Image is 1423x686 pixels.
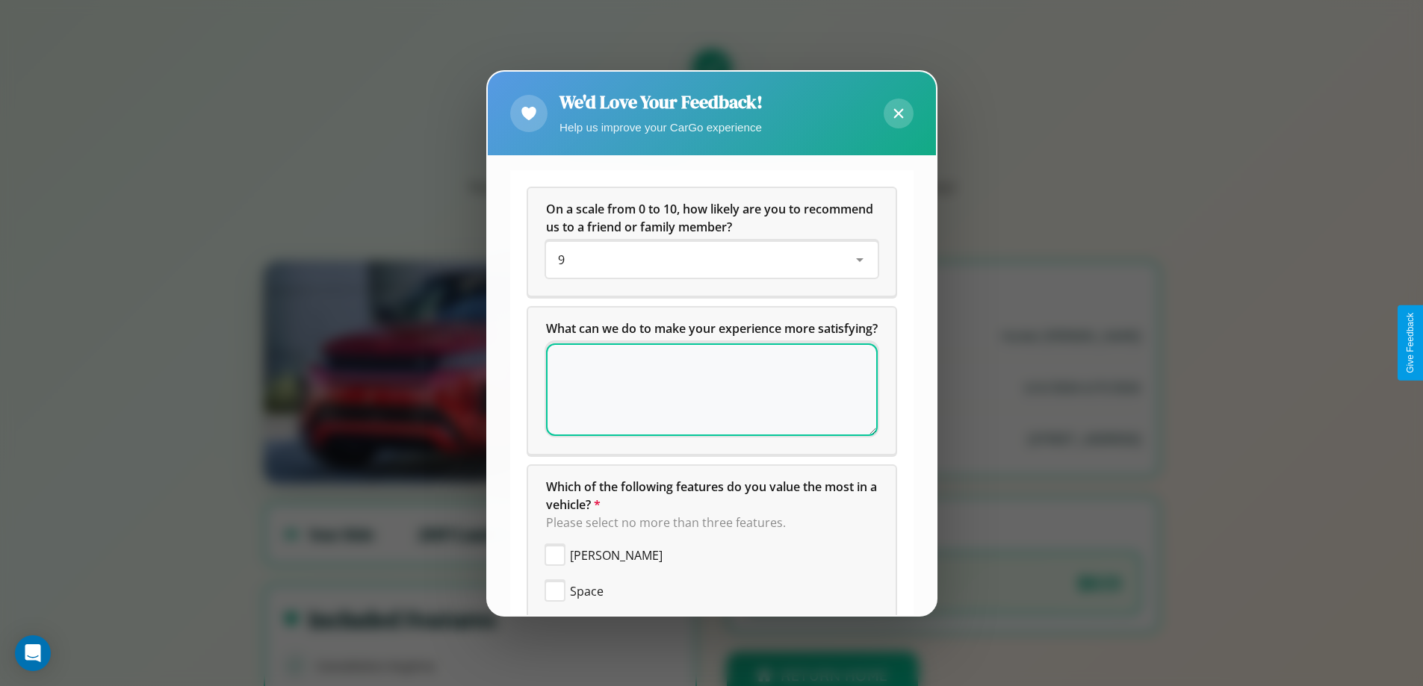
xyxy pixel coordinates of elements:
span: On a scale from 0 to 10, how likely are you to recommend us to a friend or family member? [546,201,876,235]
div: On a scale from 0 to 10, how likely are you to recommend us to a friend or family member? [546,242,878,278]
div: Give Feedback [1405,313,1416,373]
h2: We'd Love Your Feedback! [559,90,763,114]
p: Help us improve your CarGo experience [559,117,763,137]
span: Which of the following features do you value the most in a vehicle? [546,478,880,513]
span: 9 [558,252,565,268]
div: Open Intercom Messenger [15,635,51,671]
div: On a scale from 0 to 10, how likely are you to recommend us to a friend or family member? [528,188,896,296]
h5: On a scale from 0 to 10, how likely are you to recommend us to a friend or family member? [546,200,878,236]
span: Space [570,582,604,600]
span: [PERSON_NAME] [570,546,663,564]
span: What can we do to make your experience more satisfying? [546,320,878,337]
span: Please select no more than three features. [546,514,786,531]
